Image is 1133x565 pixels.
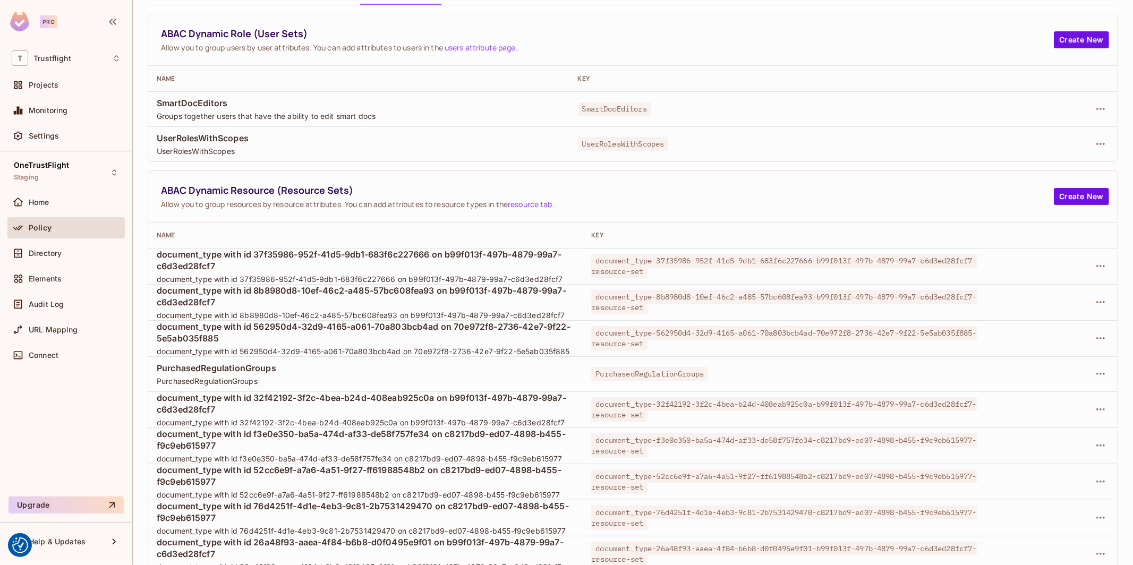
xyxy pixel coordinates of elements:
span: SmartDocEditors [578,102,651,116]
span: document_type-52cc6e9f-a7a6-4a51-9f27-ff61988548b2-c8217bd9-ed07-4898-b455-f9c9eb615977-resource-set [591,469,976,494]
span: document_type with id 76d4251f-4d1e-4eb3-9c81-2b7531429470 on c8217bd9-ed07-4898-b455-f9c9eb615977 [157,526,574,536]
a: resource tab [508,199,552,209]
span: UserRolesWithScopes [157,132,561,144]
span: Allow you to group users by user attributes. You can add attributes to users in the . [161,42,1054,53]
span: Policy [29,224,52,232]
span: Audit Log [29,300,64,309]
span: document_type with id 52cc6e9f-a7a6-4a51-9f27-ff61988548b2 on c8217bd9-ed07-4898-b455-f9c9eb615977 [157,464,574,487]
a: users attribute page [445,42,516,53]
div: Key [591,231,1001,239]
span: OneTrustFlight [14,161,69,169]
span: document_type with id 37f35986-952f-41d5-9db1-683f6c227666 on b99f013f-497b-4879-99a7-c6d3ed28fcf7 [157,274,574,284]
span: document_type-f3e0e350-ba5a-474d-af33-de58f757fe34-c8217bd9-ed07-4898-b455-f9c9eb615977-resource-set [591,433,976,458]
span: Projects [29,81,58,89]
span: document_type with id 32f42192-3f2c-4bea-b24d-408eab925c0a on b99f013f-497b-4879-99a7-c6d3ed28fcf7 [157,417,574,427]
span: Connect [29,351,58,359]
span: document_type with id 52cc6e9f-a7a6-4a51-9f27-ff61988548b2 on c8217bd9-ed07-4898-b455-f9c9eb615977 [157,490,574,500]
span: document_type with id 76d4251f-4d1e-4eb3-9c81-2b7531429470 on c8217bd9-ed07-4898-b455-f9c9eb615977 [157,500,574,524]
span: Staging [14,173,39,182]
img: Revisit consent button [12,537,28,553]
div: Name [157,231,574,239]
span: document_type-76d4251f-4d1e-4eb3-9c81-2b7531429470-c8217bd9-ed07-4898-b455-f9c9eb615977-resource-set [591,506,976,530]
span: document_type-8b8980d8-10ef-46c2-a485-57bc608fea93-b99f013f-497b-4879-99a7-c6d3ed28fcf7-resource-set [591,290,976,314]
span: document_type with id 32f42192-3f2c-4bea-b24d-408eab925c0a on b99f013f-497b-4879-99a7-c6d3ed28fcf7 [157,392,574,415]
span: document_type with id f3e0e350-ba5a-474d-af33-de58f757fe34 on c8217bd9-ed07-4898-b455-f9c9eb615977 [157,428,574,451]
span: Allow you to group resources by resource attributes. You can add attributes to resource types in ... [161,199,1054,209]
span: Monitoring [29,106,68,115]
span: URL Mapping [29,326,78,334]
span: document_type-37f35986-952f-41d5-9db1-683f6c227666-b99f013f-497b-4879-99a7-c6d3ed28fcf7-resource-set [591,254,976,278]
span: Help & Updates [29,537,86,546]
button: Create New [1054,188,1109,205]
span: Groups together users that have the ability to edit smart docs [157,111,561,121]
button: Consent Preferences [12,537,28,553]
span: document_type with id 8b8980d8-10ef-46c2-a485-57bc608fea93 on b99f013f-497b-4879-99a7-c6d3ed28fcf7 [157,285,574,308]
span: Home [29,198,49,207]
span: document_type-562950d4-32d9-4165-a061-70a803bcb4ad-70e972f8-2736-42e7-9f22-5e5ab035f885-resource-set [591,326,976,350]
img: SReyMgAAAABJRU5ErkJggg== [10,12,29,31]
span: Settings [29,132,59,140]
div: Key [578,74,978,83]
span: PurchasedRegulationGroups [157,376,574,386]
span: SmartDocEditors [157,97,561,109]
button: Create New [1054,31,1109,48]
span: Directory [29,249,62,258]
span: document_type with id 562950d4-32d9-4165-a061-70a803bcb4ad on 70e972f8-2736-42e7-9f22-5e5ab035f885 [157,346,574,356]
span: document_type with id 562950d4-32d9-4165-a061-70a803bcb4ad on 70e972f8-2736-42e7-9f22-5e5ab035f885 [157,321,574,344]
span: UserRolesWithScopes [578,137,669,151]
span: UserRolesWithScopes [157,146,561,156]
div: Name [157,74,561,83]
span: document_type with id 8b8980d8-10ef-46c2-a485-57bc608fea93 on b99f013f-497b-4879-99a7-c6d3ed28fcf7 [157,310,574,320]
span: PurchasedRegulationGroups [157,362,574,374]
button: Upgrade [8,496,124,513]
span: ABAC Dynamic Role (User Sets) [161,27,1054,40]
div: Pro [40,15,57,28]
span: PurchasedRegulationGroups [591,367,708,381]
span: document_type with id 37f35986-952f-41d5-9db1-683f6c227666 on b99f013f-497b-4879-99a7-c6d3ed28fcf7 [157,249,574,272]
span: document_type with id f3e0e350-ba5a-474d-af33-de58f757fe34 on c8217bd9-ed07-4898-b455-f9c9eb615977 [157,453,574,464]
span: ABAC Dynamic Resource (Resource Sets) [161,184,1054,197]
span: Elements [29,275,62,283]
span: T [12,50,28,66]
span: document_type with id 26a48f93-aaea-4f84-b6b8-d0f0495e9f01 on b99f013f-497b-4879-99a7-c6d3ed28fcf7 [157,536,574,560]
span: document_type-32f42192-3f2c-4bea-b24d-408eab925c0a-b99f013f-497b-4879-99a7-c6d3ed28fcf7-resource-set [591,397,976,422]
span: Workspace: Trustflight [33,54,71,63]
